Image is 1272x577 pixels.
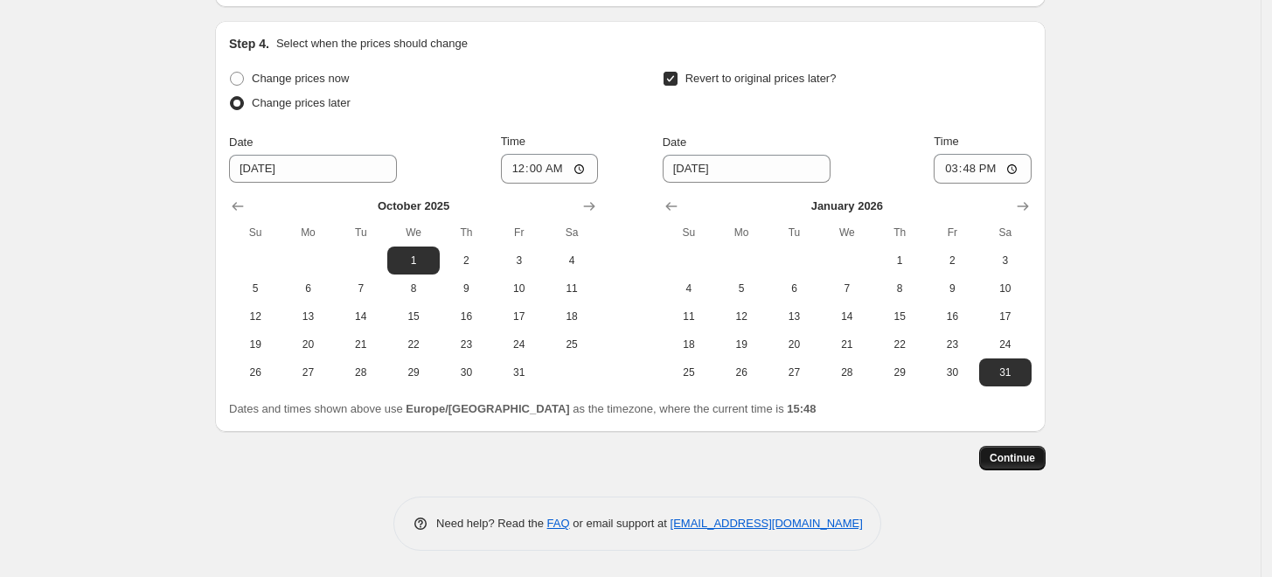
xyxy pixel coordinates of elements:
button: Saturday January 10 2026 [979,275,1032,302]
span: Fr [933,226,971,240]
th: Sunday [663,219,715,247]
button: Friday January 2 2026 [926,247,978,275]
span: 16 [447,309,485,323]
span: 10 [986,282,1025,295]
button: Wednesday October 1 2025 [387,247,440,275]
input: 12:00 [501,154,599,184]
span: 26 [236,365,275,379]
span: Date [663,136,686,149]
span: 11 [553,282,591,295]
button: Friday October 3 2025 [493,247,546,275]
span: 1 [880,254,919,268]
button: Friday January 23 2026 [926,330,978,358]
span: 23 [933,337,971,351]
span: 15 [394,309,433,323]
span: 29 [394,365,433,379]
button: Wednesday January 7 2026 [821,275,873,302]
button: Sunday October 12 2025 [229,302,282,330]
span: 2 [933,254,971,268]
span: Fr [500,226,539,240]
span: 26 [722,365,761,379]
span: 27 [775,365,813,379]
span: 18 [670,337,708,351]
span: Change prices later [252,96,351,109]
span: 13 [288,309,327,323]
th: Monday [282,219,334,247]
span: 7 [828,282,866,295]
button: Thursday January 22 2026 [873,330,926,358]
span: Su [670,226,708,240]
span: Mo [288,226,327,240]
button: Tuesday October 14 2025 [335,302,387,330]
span: Th [880,226,919,240]
button: Friday January 16 2026 [926,302,978,330]
span: 15 [880,309,919,323]
th: Sunday [229,219,282,247]
span: 4 [670,282,708,295]
span: 13 [775,309,813,323]
span: 12 [722,309,761,323]
span: 11 [670,309,708,323]
button: Thursday October 16 2025 [440,302,492,330]
span: We [394,226,433,240]
button: Thursday January 1 2026 [873,247,926,275]
span: 17 [986,309,1025,323]
button: Tuesday October 7 2025 [335,275,387,302]
span: 4 [553,254,591,268]
button: Tuesday January 13 2026 [768,302,820,330]
button: Thursday October 2 2025 [440,247,492,275]
span: Continue [990,451,1035,465]
a: [EMAIL_ADDRESS][DOMAIN_NAME] [671,517,863,530]
th: Wednesday [387,219,440,247]
button: Wednesday October 15 2025 [387,302,440,330]
th: Thursday [440,219,492,247]
span: 3 [986,254,1025,268]
span: 7 [342,282,380,295]
span: Th [447,226,485,240]
button: Friday January 9 2026 [926,275,978,302]
span: Su [236,226,275,240]
button: Saturday January 24 2026 [979,330,1032,358]
button: Monday January 5 2026 [715,275,768,302]
th: Friday [493,219,546,247]
span: 6 [775,282,813,295]
button: Tuesday January 20 2026 [768,330,820,358]
button: Wednesday January 21 2026 [821,330,873,358]
button: Wednesday January 14 2026 [821,302,873,330]
th: Tuesday [335,219,387,247]
span: 21 [828,337,866,351]
span: 21 [342,337,380,351]
button: Saturday October 11 2025 [546,275,598,302]
span: 3 [500,254,539,268]
button: Tuesday October 21 2025 [335,330,387,358]
span: 22 [394,337,433,351]
button: Sunday January 18 2026 [663,330,715,358]
th: Monday [715,219,768,247]
th: Wednesday [821,219,873,247]
input: 9/30/2025 [229,155,397,183]
span: 31 [986,365,1025,379]
span: 20 [775,337,813,351]
th: Thursday [873,219,926,247]
span: 18 [553,309,591,323]
span: 28 [342,365,380,379]
button: Wednesday October 8 2025 [387,275,440,302]
button: Show next month, November 2025 [577,194,601,219]
span: 8 [880,282,919,295]
button: Saturday January 31 2026 [979,358,1032,386]
span: Time [501,135,525,148]
span: 6 [288,282,327,295]
button: Saturday January 17 2026 [979,302,1032,330]
span: 5 [722,282,761,295]
button: Friday October 31 2025 [493,358,546,386]
button: Monday January 19 2026 [715,330,768,358]
span: 19 [236,337,275,351]
h2: Step 4. [229,35,269,52]
button: Monday October 13 2025 [282,302,334,330]
button: Continue [979,446,1046,470]
span: Time [934,135,958,148]
button: Tuesday January 6 2026 [768,275,820,302]
button: Monday October 20 2025 [282,330,334,358]
span: Change prices now [252,72,349,85]
button: Wednesday January 28 2026 [821,358,873,386]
